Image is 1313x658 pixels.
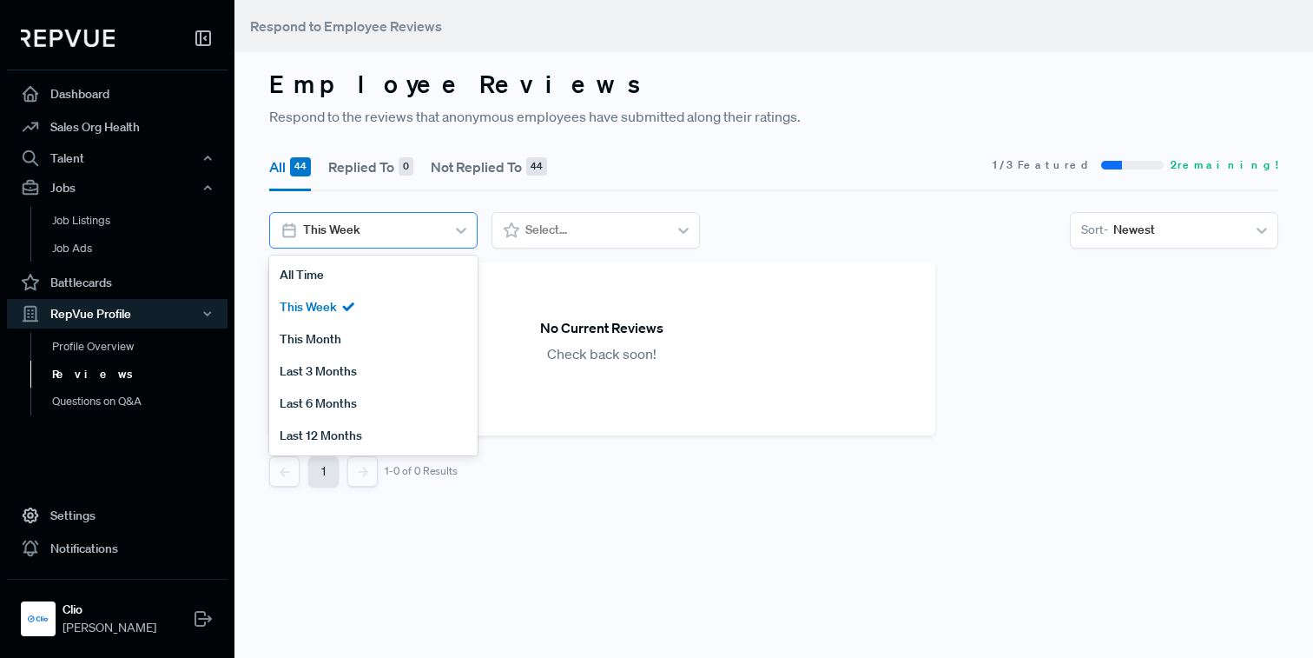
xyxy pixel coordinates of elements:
button: Talent [7,143,228,173]
span: [PERSON_NAME] [63,619,156,637]
span: 2 remaining! [1171,157,1278,173]
button: RepVue Profile [7,299,228,329]
div: 0 [399,157,413,176]
a: Settings [7,499,228,532]
button: 1 [308,456,339,487]
span: Sort - [1081,221,1108,239]
img: RepVue [21,30,115,47]
a: ClioClio[PERSON_NAME] [7,579,228,644]
div: Last 3 Months [269,356,478,388]
a: Job Listings [30,207,251,235]
div: All Time [269,259,478,291]
button: Next [347,456,378,487]
p: Check back soon! [547,343,656,364]
a: Dashboard [7,77,228,110]
button: All 44 [269,143,311,191]
button: Previous [269,456,300,487]
a: Sales Org Health [7,110,228,143]
button: Jobs [7,173,228,203]
h6: No Current Reviews [540,320,663,336]
h3: Employee Reviews [269,70,1278,99]
div: This Week [269,291,478,323]
button: Not Replied To 44 [431,143,547,191]
span: 1 / 3 Featured [993,157,1094,173]
div: Last 12 Months [269,420,478,452]
a: Job Ads [30,235,251,263]
button: Replied To 0 [328,143,413,191]
div: 44 [526,157,547,176]
a: Questions on Q&A [30,388,251,415]
div: This Month [269,323,478,356]
img: Clio [24,605,52,633]
div: Last 6 Months [269,388,478,420]
div: 1-0 of 0 Results [385,465,458,477]
nav: pagination [269,456,935,487]
p: Respond to the reviews that anonymous employees have submitted along their ratings. [269,106,1278,127]
a: Notifications [7,532,228,565]
strong: Clio [63,601,156,619]
span: Respond to Employee Reviews [250,17,442,35]
a: Reviews [30,361,251,389]
div: 44 [290,157,311,176]
a: Profile Overview [30,333,251,361]
a: Battlecards [7,266,228,299]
